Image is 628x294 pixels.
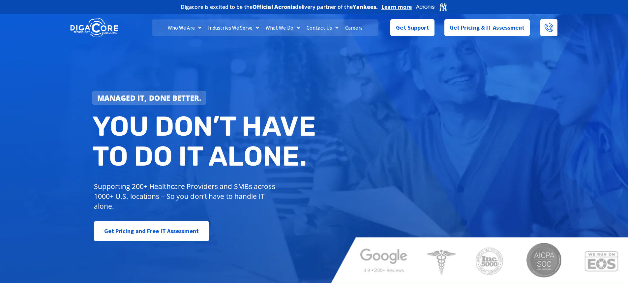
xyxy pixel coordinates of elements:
h2: Digacore is excited to be the delivery partner of the [181,4,378,10]
b: Yankees. [353,3,378,11]
a: Get Pricing and Free IT Assessment [94,221,209,241]
span: Get Support [396,21,429,34]
nav: Menu [152,19,378,36]
h2: You don’t have to do IT alone. [92,111,319,172]
a: Industries We Serve [205,19,262,36]
img: DigaCore Technology Consulting [70,17,118,38]
b: Official Acronis [253,3,295,11]
span: Get Pricing and Free IT Assessment [104,225,199,238]
span: Get Pricing & IT Assessment [450,21,525,34]
a: Careers [342,19,366,36]
a: Contact Us [303,19,342,36]
a: Learn more [381,4,412,10]
a: Get Support [390,19,434,36]
a: Who We Are [164,19,205,36]
a: Get Pricing & IT Assessment [444,19,530,36]
img: Acronis [415,2,448,12]
a: What We Do [262,19,303,36]
p: Supporting 200+ Healthcare Providers and SMBs across 1000+ U.S. locations – So you don’t have to ... [94,181,278,211]
a: Managed IT, done better. [92,91,206,105]
strong: Managed IT, done better. [97,93,201,103]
